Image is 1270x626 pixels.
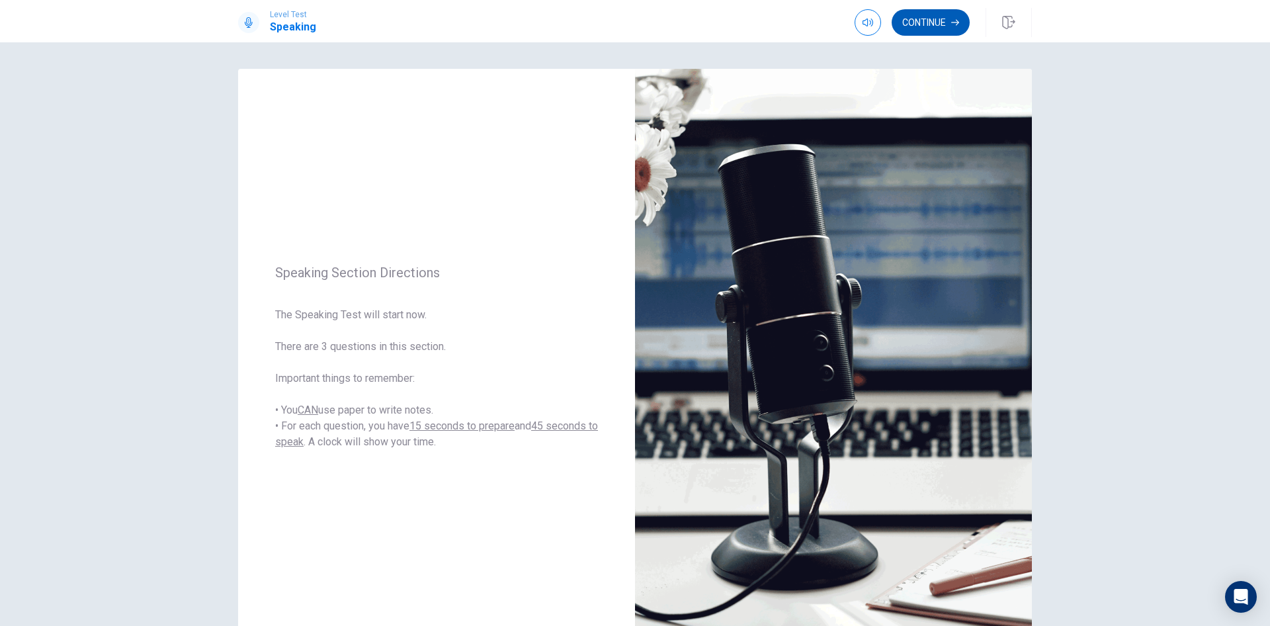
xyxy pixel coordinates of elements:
h1: Speaking [270,19,316,35]
u: CAN [298,404,318,416]
span: Level Test [270,10,316,19]
button: Continue [892,9,970,36]
span: Speaking Section Directions [275,265,598,281]
span: The Speaking Test will start now. There are 3 questions in this section. Important things to reme... [275,307,598,450]
div: Open Intercom Messenger [1225,581,1257,613]
u: 15 seconds to prepare [409,420,515,432]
